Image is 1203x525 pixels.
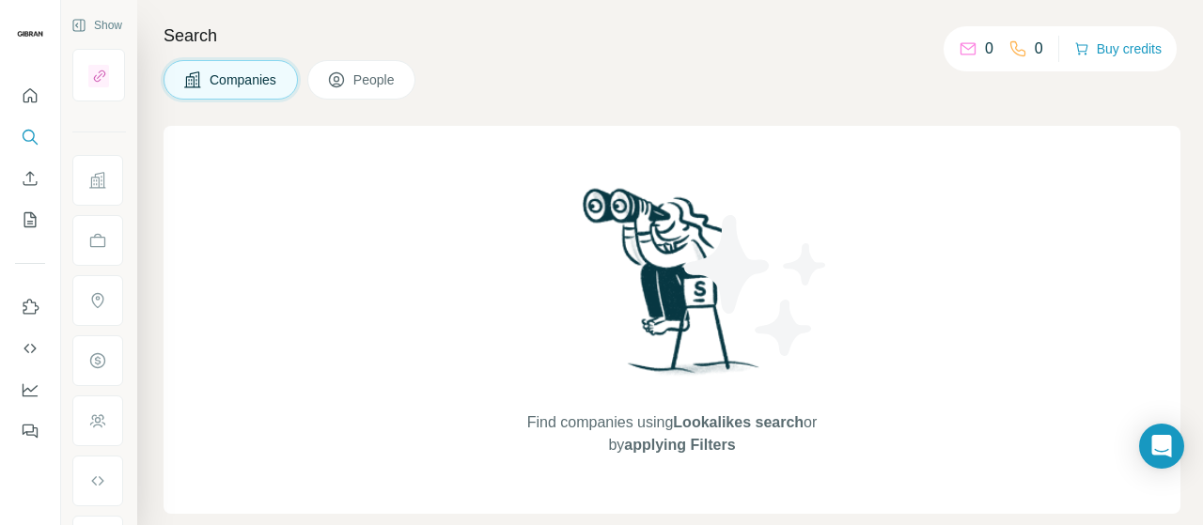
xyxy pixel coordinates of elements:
p: 0 [1035,38,1043,60]
button: Quick start [15,79,45,113]
span: Find companies using or by [522,411,822,456]
img: Surfe Illustration - Woman searching with binoculars [574,183,770,393]
span: Lookalikes search [673,414,804,430]
button: Use Surfe API [15,332,45,365]
button: Use Surfe on LinkedIn [15,290,45,324]
button: Search [15,120,45,154]
button: Feedback [15,414,45,448]
img: Avatar [15,19,45,49]
span: Companies [210,70,278,89]
div: Open Intercom Messenger [1139,424,1184,469]
img: Surfe Illustration - Stars [672,201,841,370]
button: My lists [15,203,45,237]
button: Buy credits [1074,36,1162,62]
span: People [353,70,397,89]
button: Enrich CSV [15,162,45,195]
p: 0 [985,38,993,60]
span: applying Filters [624,437,735,453]
h4: Search [164,23,1180,49]
button: Dashboard [15,373,45,407]
button: Show [58,11,135,39]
